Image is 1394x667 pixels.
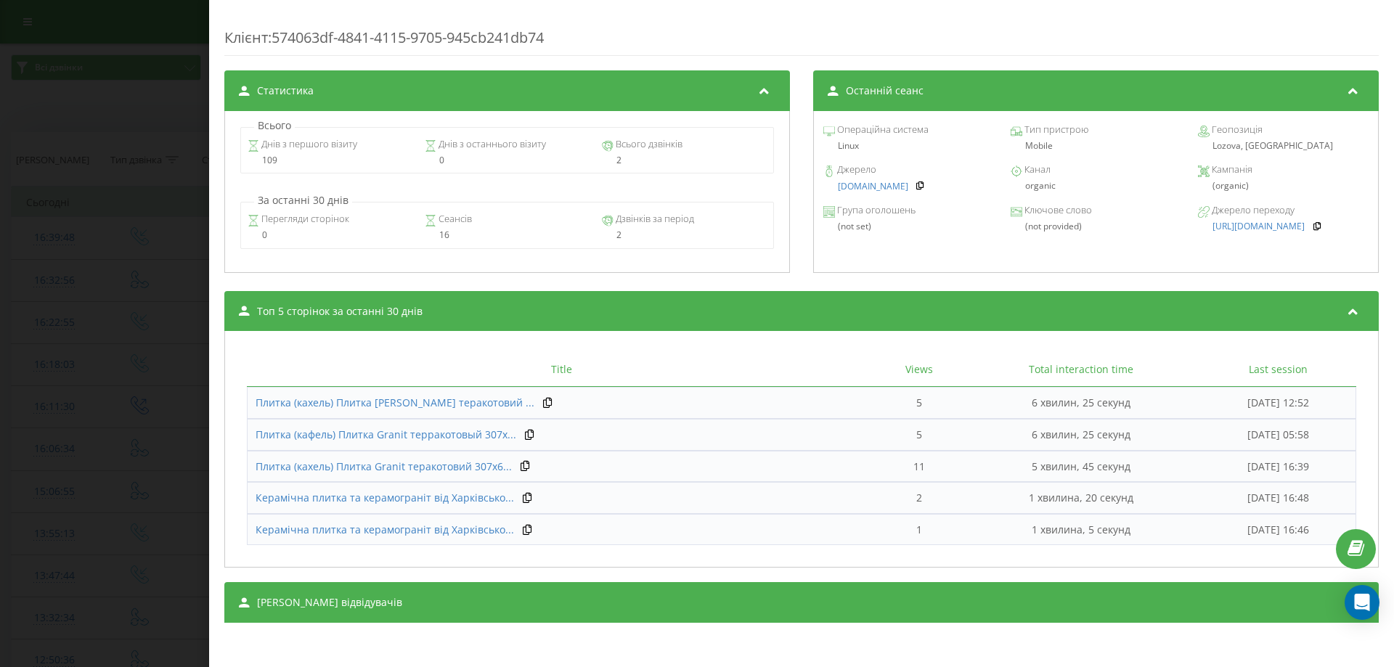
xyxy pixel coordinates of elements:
[1011,141,1181,151] div: Mobile
[1210,203,1295,218] span: Джерело переходу
[602,230,767,240] div: 2
[962,387,1201,419] td: 6 хвилин, 25 секунд
[1201,387,1356,419] td: [DATE] 12:52
[425,155,590,165] div: 0
[823,141,994,151] div: Linux
[256,459,512,473] span: Плитка (кахель) Плитка Granit теракотовий 307х6...
[257,595,402,610] span: [PERSON_NAME] відвідувачів
[247,353,876,387] th: Title
[1198,141,1369,151] div: Lozova, [GEOGRAPHIC_DATA]
[962,482,1201,514] td: 1 хвилина, 20 секунд
[823,221,994,232] div: (not set)
[1022,163,1051,177] span: Канал
[835,163,876,177] span: Джерело
[876,451,962,483] td: 11
[256,396,534,410] a: Плитка (кахель) Плитка [PERSON_NAME] теракотовий ...
[876,514,962,546] td: 1
[259,137,357,152] span: Днів з першого візиту
[1011,221,1181,232] div: (not provided)
[835,123,929,137] span: Операційна система
[256,459,512,474] a: Плитка (кахель) Плитка Granit теракотовий 307х6...
[257,304,423,319] span: Топ 5 сторінок за останні 30 днів
[1201,514,1356,546] td: [DATE] 16:46
[962,419,1201,451] td: 6 хвилин, 25 секунд
[257,83,314,98] span: Статистика
[846,83,924,98] span: Останній сеанс
[835,203,916,218] span: Група оголошень
[1201,451,1356,483] td: [DATE] 16:39
[838,181,908,192] a: [DOMAIN_NAME]
[248,155,412,165] div: 109
[876,387,962,419] td: 5
[436,137,546,152] span: Днів з останнього візиту
[1198,181,1369,191] div: (organic)
[1210,163,1252,177] span: Кампанія
[1011,181,1181,191] div: organic
[254,118,295,133] p: Всього
[436,212,472,226] span: Сеансів
[256,427,516,441] span: Плитка (кафель) Плитка Granit терракотовый 307х...
[1201,482,1356,514] td: [DATE] 16:48
[876,353,962,387] th: Views
[259,212,349,226] span: Перегляди сторінок
[1345,585,1379,620] div: Open Intercom Messenger
[1201,419,1356,451] td: [DATE] 05:58
[256,427,516,442] a: Плитка (кафель) Плитка Granit терракотовый 307х...
[602,155,767,165] div: 2
[256,491,514,505] a: Керамічна плитка та керамограніт від Харківсько...
[254,193,352,208] p: За останні 30 днів
[1201,353,1356,387] th: Last session
[1022,203,1092,218] span: Ключове слово
[1212,221,1305,232] a: [URL][DOMAIN_NAME]
[224,28,268,47] span: Клієнт
[962,451,1201,483] td: 5 хвилин, 45 секунд
[1022,123,1088,137] span: Тип пристрою
[962,353,1201,387] th: Total interaction time
[248,230,412,240] div: 0
[614,212,694,226] span: Дзвінків за період
[614,137,682,152] span: Всього дзвінків
[876,419,962,451] td: 5
[876,482,962,514] td: 2
[425,230,590,240] div: 16
[962,514,1201,546] td: 1 хвилина, 5 секунд
[1210,123,1263,137] span: Геопозиція
[256,523,514,537] a: Керамічна плитка та керамограніт від Харківсько...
